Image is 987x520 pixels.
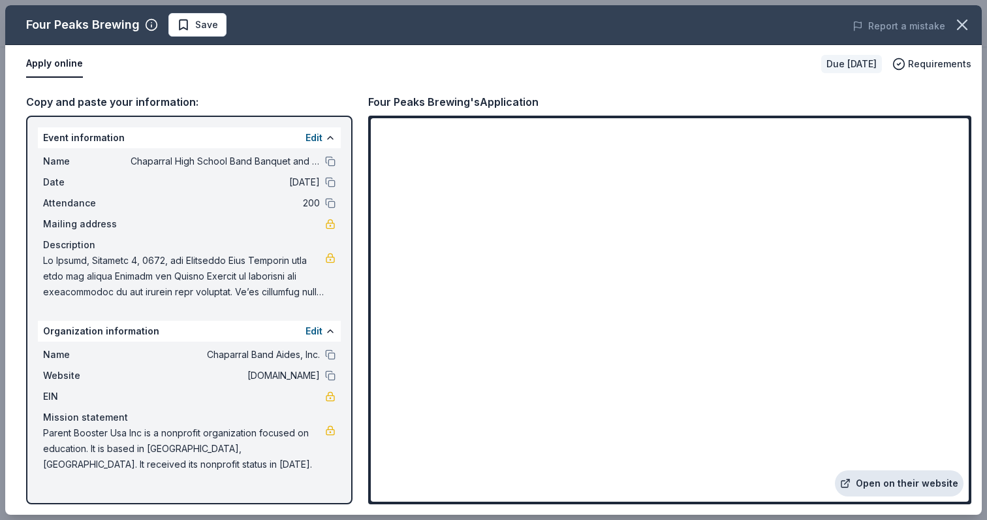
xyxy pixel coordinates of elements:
button: Apply online [26,50,83,78]
span: Lo Ipsumd, Sitametc 4, 0672, adi Elitseddo Eius Temporin utla etdo mag aliqua Enimadm ven Quisno ... [43,253,325,300]
div: Description [43,237,336,253]
span: Name [43,347,131,363]
button: Edit [305,130,322,146]
button: Edit [305,323,322,339]
div: Event information [38,127,341,148]
span: Date [43,174,131,190]
span: 200 [131,195,320,211]
span: Website [43,368,131,383]
span: Attendance [43,195,131,211]
span: Chaparral High School Band Banquet and Silent Auction [131,154,320,169]
span: Mailing address [43,216,131,232]
div: Organization information [38,321,341,342]
div: Four Peaks Brewing's Application [368,93,539,110]
span: [DATE] [131,174,320,190]
button: Report a mistake [853,18,945,34]
span: Parent Booster Usa Inc is a nonprofit organization focused on education. It is based in [GEOGRAPH... [43,425,325,472]
div: Due [DATE] [821,55,882,73]
button: Save [168,13,227,37]
span: Save [195,17,218,33]
a: Open on their website [835,470,963,496]
div: Copy and paste your information: [26,93,352,110]
span: EIN [43,389,131,404]
div: Four Peaks Brewing [26,14,140,35]
span: Name [43,154,131,169]
span: [DOMAIN_NAME] [131,368,320,383]
span: Chaparral Band Aides, Inc. [131,347,320,363]
button: Requirements [892,56,971,72]
div: Mission statement [43,410,336,425]
span: Requirements [908,56,971,72]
